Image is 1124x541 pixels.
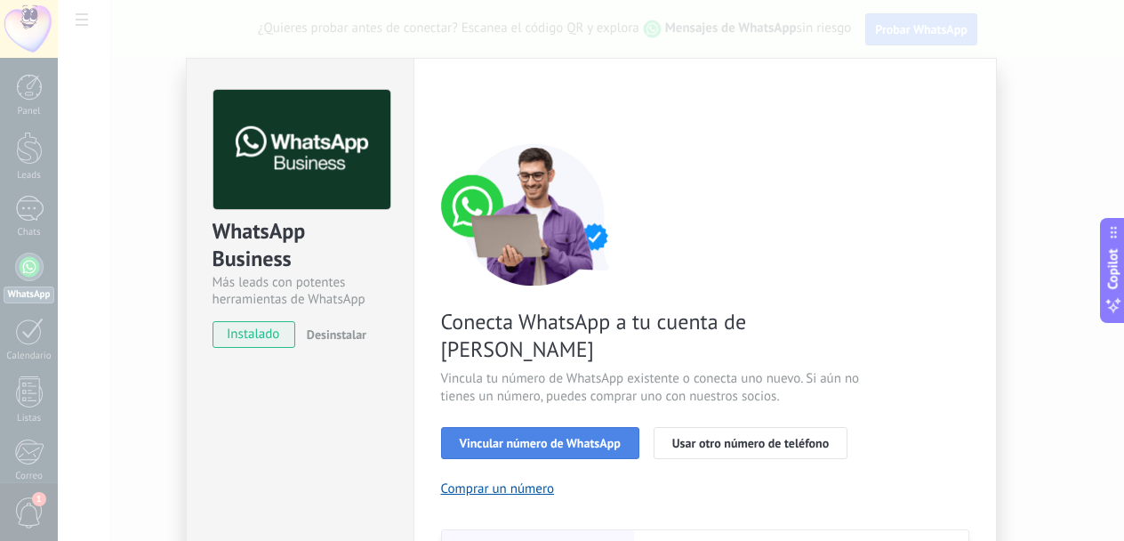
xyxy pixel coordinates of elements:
span: Vincula tu número de WhatsApp existente o conecta uno nuevo. Si aún no tienes un número, puedes c... [441,370,864,406]
span: Conecta WhatsApp a tu cuenta de [PERSON_NAME] [441,308,864,363]
img: logo_main.png [213,90,390,210]
div: Más leads con potentes herramientas de WhatsApp [213,274,388,308]
button: Usar otro número de teléfono [654,427,847,459]
span: Desinstalar [307,327,366,343]
img: connect number [441,143,628,286]
span: Copilot [1104,249,1122,290]
span: Usar otro número de teléfono [672,437,829,449]
span: instalado [213,321,294,348]
span: Vincular número de WhatsApp [460,437,621,449]
button: Desinstalar [300,321,366,348]
button: Comprar un número [441,480,555,497]
div: WhatsApp Business [213,217,388,274]
button: Vincular número de WhatsApp [441,427,639,459]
